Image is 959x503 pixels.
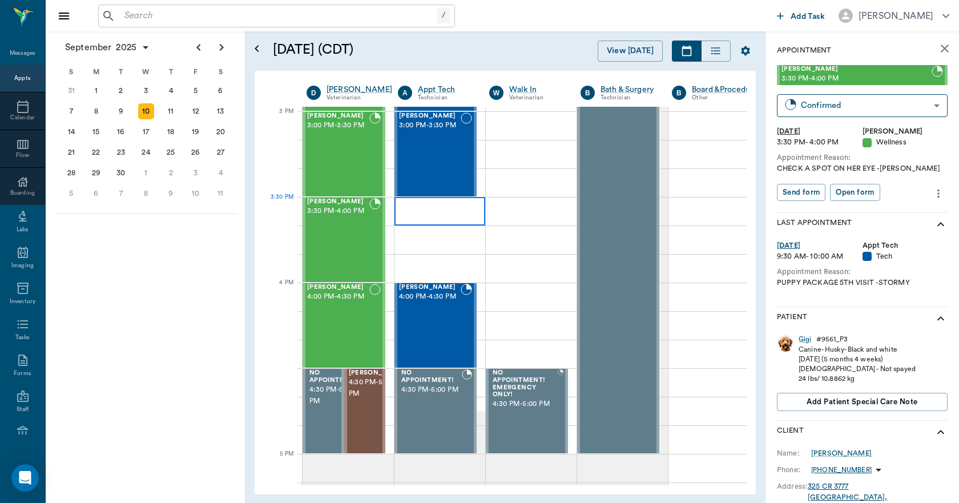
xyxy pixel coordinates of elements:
[188,103,204,119] div: Friday, September 12, 2025
[113,103,129,119] div: Tuesday, September 9, 2025
[250,27,264,71] button: Open calendar
[799,345,916,355] div: Canine - Husky - Black and white
[14,369,31,378] div: Forms
[264,106,293,134] div: 3 PM
[934,218,948,231] svg: show more
[349,377,406,400] span: 4:30 PM - 5:00 PM
[163,186,179,202] div: Thursday, October 9, 2025
[777,481,808,492] div: Address:
[816,335,848,344] div: # 9561_P3
[63,165,79,181] div: Sunday, September 28, 2025
[113,165,129,181] div: Tuesday, September 30, 2025
[401,369,462,384] span: NO APPOINTMENT!
[401,384,462,396] span: 4:30 PM - 5:00 PM
[113,186,129,202] div: Tuesday, October 7, 2025
[210,36,233,59] button: Next page
[88,124,104,140] div: Monday, September 15, 2025
[11,464,39,492] div: Open Intercom Messenger
[777,163,948,174] div: CHECK A SPOT ON HER EYE -[PERSON_NAME]
[138,103,154,119] div: Today, Wednesday, September 10, 2025
[399,120,461,131] span: 3:00 PM - 3:30 PM
[777,312,807,325] p: Patient
[601,84,655,95] a: Bath & Surgery
[509,93,563,103] div: Veterinarian
[394,368,477,454] div: BOOKED, 4:30 PM - 5:00 PM
[59,63,84,81] div: S
[15,333,30,342] div: Tasks
[863,240,948,251] div: Appt Tech
[509,84,563,95] a: Walk In
[692,84,761,95] a: Board &Procedures
[53,5,75,27] button: Close drawer
[398,86,412,100] div: A
[799,335,812,344] a: Gigi
[163,83,179,99] div: Thursday, September 4, 2025
[830,184,880,202] button: Open form
[208,63,233,81] div: S
[63,103,79,119] div: Sunday, September 7, 2025
[188,124,204,140] div: Friday, September 19, 2025
[307,284,369,291] span: [PERSON_NAME]
[394,111,477,197] div: NOT_CONFIRMED, 3:00 PM - 3:30 PM
[138,83,154,99] div: Wednesday, September 3, 2025
[801,99,929,112] div: Confirmed
[777,137,863,148] div: 3:30 PM - 4:00 PM
[63,39,114,55] span: September
[929,184,948,203] button: more
[113,124,129,140] div: Tuesday, September 16, 2025
[672,86,686,100] div: B
[264,277,293,305] div: 4 PM
[489,86,503,100] div: W
[399,291,461,303] span: 4:00 PM - 4:30 PM
[163,103,179,119] div: Thursday, September 11, 2025
[863,137,948,148] div: Wellness
[692,93,761,103] div: Other
[84,63,109,81] div: M
[120,8,437,24] input: Search
[134,63,159,81] div: W
[777,240,863,251] div: [DATE]
[88,186,104,202] div: Monday, October 6, 2025
[303,283,385,368] div: NOT_CONFIRMED, 4:00 PM - 4:30 PM
[212,165,228,181] div: Saturday, October 4, 2025
[10,49,36,58] div: Messages
[598,41,663,62] button: View [DATE]
[14,74,30,83] div: Appts
[188,165,204,181] div: Friday, October 3, 2025
[187,36,210,59] button: Previous page
[63,144,79,160] div: Sunday, September 21, 2025
[138,144,154,160] div: Wednesday, September 24, 2025
[349,369,406,377] span: [PERSON_NAME]
[307,112,369,120] span: [PERSON_NAME]
[303,368,344,454] div: BOOKED, 4:30 PM - 5:00 PM
[777,126,863,137] div: [DATE]
[493,369,558,399] span: NO APPOINTMENT! EMERGENCY ONLY!
[394,283,477,368] div: BOOKED, 4:00 PM - 4:30 PM
[183,63,208,81] div: F
[418,84,472,95] a: Appt Tech
[88,144,104,160] div: Monday, September 22, 2025
[188,186,204,202] div: Friday, October 10, 2025
[933,37,956,60] button: close
[158,63,183,81] div: T
[327,93,392,103] div: Veterinarian
[777,393,948,411] button: Add patient Special Care Note
[17,405,29,414] div: Staff
[88,165,104,181] div: Monday, September 29, 2025
[777,277,948,288] div: PUPPY PACKAGE 5TH VISIT -STORMY
[777,335,794,352] img: Profile Image
[303,197,385,283] div: BOOKED, 3:30 PM - 4:00 PM
[777,152,948,163] div: Appointment Reason:
[486,368,568,454] div: BOOKED, 4:30 PM - 5:00 PM
[601,93,655,103] div: Technician
[88,103,104,119] div: Monday, September 8, 2025
[777,184,825,202] button: Send form
[163,124,179,140] div: Thursday, September 18, 2025
[138,186,154,202] div: Wednesday, October 8, 2025
[811,448,872,458] a: [PERSON_NAME]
